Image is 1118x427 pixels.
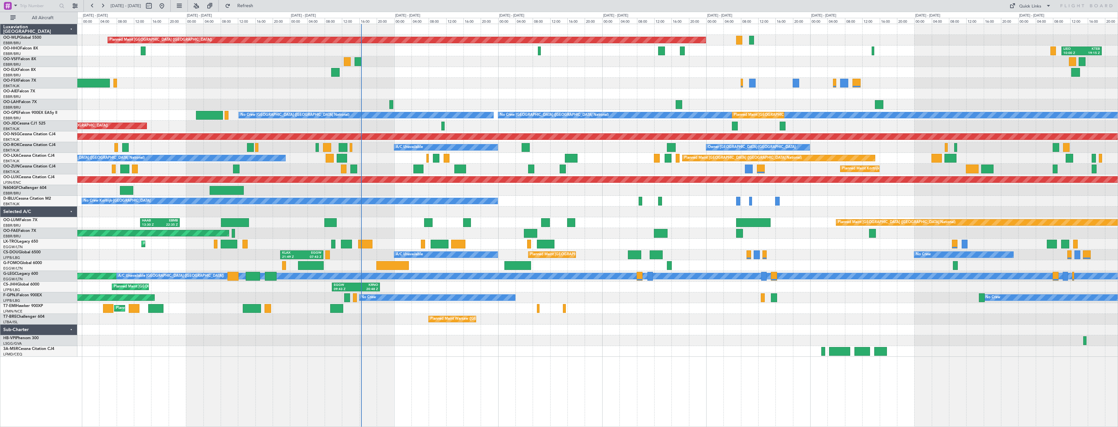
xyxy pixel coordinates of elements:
div: 00:00 [186,18,203,24]
div: 08:00 [117,18,134,24]
a: EBBR/BRU [3,51,21,56]
div: 09:43 Z [334,287,356,292]
span: HB-VPI [3,336,16,340]
div: 20:00 [481,18,498,24]
div: 00:00 [498,18,515,24]
div: 20:00 [793,18,810,24]
a: EBBR/BRU [3,94,21,99]
a: LFSN/ENC [3,180,21,185]
div: 20:48 Z [356,287,378,292]
span: [DATE] - [DATE] [110,3,141,9]
span: G-FOMO [3,261,20,265]
div: Owner [GEOGRAPHIC_DATA]-[GEOGRAPHIC_DATA] [708,142,796,152]
a: F-GPNJFalcon 900EX [3,293,42,297]
span: 3A-MSR [3,347,18,351]
span: OO-LXA [3,154,19,158]
div: Planned Maint Chester [116,303,153,313]
input: Trip Number [20,1,57,11]
a: LSGG/GVA [3,341,22,346]
div: 00:00 [914,18,931,24]
a: OO-FAEFalcon 7X [3,229,36,233]
div: 08:00 [325,18,342,24]
div: 04:00 [515,18,533,24]
div: 00:00 [810,18,827,24]
span: T7-BRE [3,315,17,319]
div: 00:00 [394,18,411,24]
div: 20:00 [377,18,394,24]
a: OO-LUXCessna Citation CJ4 [3,175,55,179]
div: Planned Maint [GEOGRAPHIC_DATA] ([GEOGRAPHIC_DATA] National) [684,153,802,163]
div: 16:00 [984,18,1001,24]
div: 00:00 [82,18,99,24]
div: 20:00 [273,18,290,24]
div: 12:00 [1070,18,1087,24]
a: LFPB/LBG [3,287,20,292]
div: 00:00 [1018,18,1035,24]
a: EGGW/LTN [3,245,23,249]
span: All Aircraft [17,16,69,20]
a: OO-LXACessna Citation CJ4 [3,154,55,158]
span: OO-WLP [3,36,19,40]
div: 08:00 [1053,18,1070,24]
span: OO-FSX [3,79,18,83]
div: 12:00 [550,18,567,24]
span: OO-ELK [3,68,18,72]
div: [DATE] - [DATE] [707,13,732,19]
div: 16:00 [775,18,793,24]
div: No Crew Kortrijk-[GEOGRAPHIC_DATA] [84,196,150,206]
div: EBMB [160,219,178,223]
div: 12:00 [446,18,463,24]
a: OO-WLPGlobal 5500 [3,36,41,40]
div: 21:49 Z [282,255,302,260]
a: EGGW/LTN [3,277,23,282]
a: T7-BREChallenger 604 [3,315,45,319]
a: OO-HHOFalcon 8X [3,47,38,50]
div: KRNO [356,283,378,287]
div: 16:00 [359,18,377,24]
div: 20:00 [897,18,914,24]
div: 16:00 [255,18,273,24]
div: No Crew [361,293,376,302]
div: 16:00 [463,18,481,24]
span: OO-AIE [3,89,17,93]
div: Planned Maint [GEOGRAPHIC_DATA] ([GEOGRAPHIC_DATA] National) [734,110,851,120]
div: 08:00 [221,18,238,24]
a: OO-ZUNCessna Citation CJ4 [3,165,56,168]
span: OO-GPE [3,111,19,115]
div: 10:00 Z [1063,51,1082,56]
span: OO-FAE [3,229,18,233]
div: 07:43 Z [302,255,321,260]
span: T7-EMI [3,304,16,308]
div: 08:00 [949,18,966,24]
div: [DATE] - [DATE] [1019,13,1044,19]
div: 22:35 Z [160,223,178,227]
div: [DATE] - [DATE] [915,13,940,19]
div: KLAX [282,251,302,255]
div: 00:00 [602,18,619,24]
span: OO-NSG [3,132,19,136]
div: 20:00 [689,18,706,24]
div: [DATE] - [DATE] [187,13,212,19]
div: 12:00 [966,18,983,24]
a: T7-EMIHawker 900XP [3,304,43,308]
span: OO-ZUN [3,165,19,168]
a: OO-NSGCessna Citation CJ4 [3,132,56,136]
button: Quick Links [1006,1,1054,11]
span: G-LEGC [3,272,17,276]
div: Planned Maint [GEOGRAPHIC_DATA] ([GEOGRAPHIC_DATA]) [530,250,632,260]
a: G-FOMOGlobal 6000 [3,261,42,265]
div: [DATE] - [DATE] [83,13,108,19]
a: OO-LAHFalcon 7X [3,100,37,104]
div: 08:00 [429,18,446,24]
a: EGGW/LTN [3,266,23,271]
div: Planned Maint Kortrijk-[GEOGRAPHIC_DATA] [842,164,918,174]
div: 04:00 [203,18,221,24]
div: No Crew [GEOGRAPHIC_DATA] ([GEOGRAPHIC_DATA] National) [240,110,349,120]
a: EBBR/BRU [3,73,21,78]
a: 3A-MSRCessna Citation CJ4 [3,347,54,351]
div: EGGW [334,283,356,287]
a: N604GFChallenger 604 [3,186,46,190]
a: OO-ELKFalcon 8X [3,68,36,72]
a: OO-GPEFalcon 900EX EASy II [3,111,57,115]
div: LIEO [1063,47,1082,51]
